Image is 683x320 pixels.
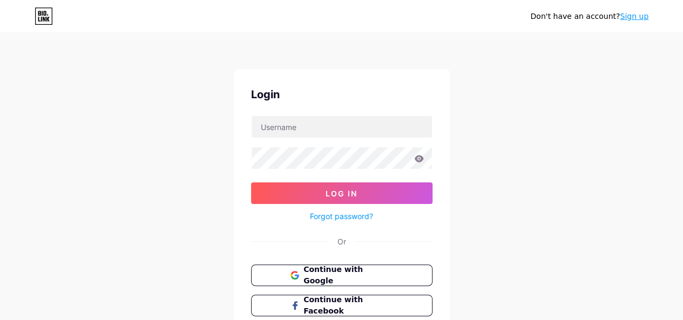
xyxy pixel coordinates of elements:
span: Continue with Facebook [303,294,393,317]
div: Login [251,86,432,103]
span: Log In [326,189,357,198]
div: Don't have an account? [530,11,648,22]
span: Continue with Google [303,264,393,287]
input: Username [252,116,432,138]
a: Forgot password? [310,210,373,222]
button: Continue with Facebook [251,295,432,316]
a: Sign up [620,12,648,21]
div: Or [337,236,346,247]
button: Log In [251,182,432,204]
button: Continue with Google [251,264,432,286]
